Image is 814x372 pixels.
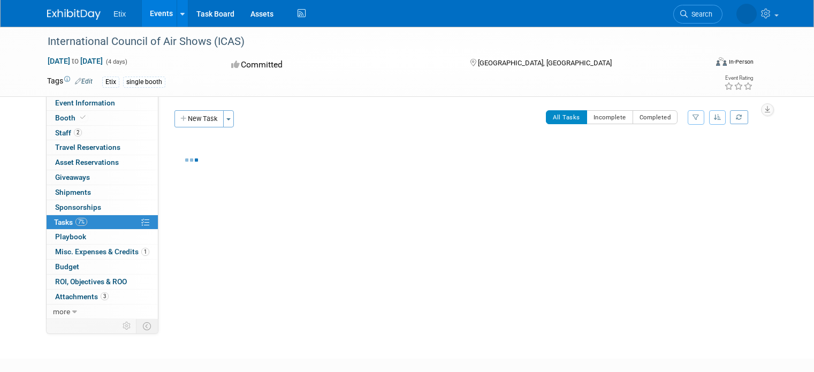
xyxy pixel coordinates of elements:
[47,111,158,125] a: Booth
[74,128,82,136] span: 2
[587,110,633,124] button: Incomplete
[47,126,158,140] a: Staff2
[688,10,712,18] span: Search
[105,58,127,65] span: (4 days)
[70,57,80,65] span: to
[55,173,90,181] span: Giveaways
[136,319,158,333] td: Toggle Event Tabs
[47,185,158,200] a: Shipments
[633,110,678,124] button: Completed
[55,98,115,107] span: Event Information
[228,56,453,74] div: Committed
[80,115,86,120] i: Booth reservation complete
[47,230,158,244] a: Playbook
[47,96,158,110] a: Event Information
[55,277,127,286] span: ROI, Objectives & ROO
[102,77,119,88] div: Etix
[185,158,198,162] img: loading...
[47,215,158,230] a: Tasks7%
[673,5,722,24] a: Search
[54,218,87,226] span: Tasks
[728,58,754,66] div: In-Person
[55,232,86,241] span: Playbook
[47,200,158,215] a: Sponsorships
[113,10,126,18] span: Etix
[724,75,753,81] div: Event Rating
[55,128,82,137] span: Staff
[55,143,120,151] span: Travel Reservations
[716,57,727,66] img: Format-Inperson.png
[47,170,158,185] a: Giveaways
[123,77,165,88] div: single booth
[47,9,101,20] img: ExhibitDay
[546,110,587,124] button: All Tasks
[736,4,757,24] img: Amy Meyer
[174,110,224,127] button: New Task
[478,59,612,67] span: [GEOGRAPHIC_DATA], [GEOGRAPHIC_DATA]
[649,56,754,72] div: Event Format
[730,110,748,124] a: Refresh
[47,245,158,259] a: Misc. Expenses & Credits1
[118,319,136,333] td: Personalize Event Tab Strip
[141,248,149,256] span: 1
[55,158,119,166] span: Asset Reservations
[53,307,70,316] span: more
[47,275,158,289] a: ROI, Objectives & ROO
[55,292,109,301] span: Attachments
[75,78,93,85] a: Edit
[47,140,158,155] a: Travel Reservations
[47,305,158,319] a: more
[55,113,88,122] span: Booth
[47,155,158,170] a: Asset Reservations
[55,203,101,211] span: Sponsorships
[55,188,91,196] span: Shipments
[47,75,93,88] td: Tags
[55,247,149,256] span: Misc. Expenses & Credits
[101,292,109,300] span: 3
[44,32,694,51] div: International Council of Air Shows (ICAS)
[55,262,79,271] span: Budget
[47,290,158,304] a: Attachments3
[47,260,158,274] a: Budget
[75,218,87,226] span: 7%
[47,56,103,66] span: [DATE] [DATE]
